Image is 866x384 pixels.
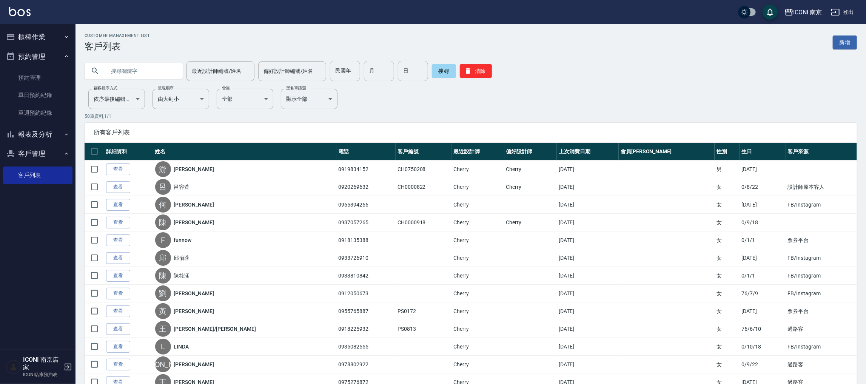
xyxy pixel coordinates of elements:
[106,199,130,211] a: 查看
[336,160,396,178] td: 0919834152
[715,178,740,196] td: 女
[174,236,192,244] a: funnow
[715,267,740,285] td: 女
[155,232,171,248] div: F
[106,270,130,282] a: 查看
[174,307,214,315] a: [PERSON_NAME]
[6,359,21,375] img: Person
[174,201,214,208] a: [PERSON_NAME]
[504,160,557,178] td: Cherry
[336,178,396,196] td: 0920269632
[451,143,504,160] th: 最近設計師
[85,33,150,38] h2: Customer Management List
[85,41,150,52] h3: 客戶列表
[155,268,171,284] div: 陳
[786,267,857,285] td: FB/Instagram
[557,160,619,178] td: [DATE]
[3,47,72,66] button: 預約管理
[451,214,504,231] td: Cherry
[174,254,190,262] a: 邱怡蓉
[106,305,130,317] a: 查看
[336,338,396,356] td: 0935082555
[396,143,451,160] th: 客戶編號
[715,356,740,373] td: 女
[106,163,130,175] a: 查看
[740,160,786,178] td: [DATE]
[740,231,786,249] td: 0/1/1
[106,181,130,193] a: 查看
[396,302,451,320] td: PS0172
[3,69,72,86] a: 預約管理
[786,356,857,373] td: 過路客
[106,341,130,353] a: 查看
[104,143,153,160] th: 詳細資料
[155,197,171,213] div: 何
[432,64,456,78] button: 搜尋
[3,27,72,47] button: 櫃檯作業
[155,214,171,230] div: 陳
[504,143,557,160] th: 偏好設計師
[153,89,209,109] div: 由大到小
[715,338,740,356] td: 女
[781,5,825,20] button: ICONI 南京
[715,285,740,302] td: 女
[557,196,619,214] td: [DATE]
[336,285,396,302] td: 0912050673
[786,338,857,356] td: FB/Instagram
[740,302,786,320] td: [DATE]
[9,7,31,16] img: Logo
[336,267,396,285] td: 0933810842
[740,338,786,356] td: 0/10/18
[106,323,130,335] a: 查看
[786,249,857,267] td: FB/Instagram
[155,321,171,337] div: 王
[794,8,822,17] div: ICONI 南京
[715,160,740,178] td: 男
[557,143,619,160] th: 上次消費日期
[786,178,857,196] td: 設計師原本客人
[715,214,740,231] td: 女
[786,302,857,320] td: 票券平台
[174,325,256,333] a: [PERSON_NAME]/[PERSON_NAME]
[336,231,396,249] td: 0918135388
[336,249,396,267] td: 0933726910
[451,267,504,285] td: Cherry
[23,356,62,371] h5: ICONI 南京店家
[786,320,857,338] td: 過路客
[3,167,72,184] a: 客戶列表
[740,196,786,214] td: [DATE]
[715,143,740,160] th: 性別
[222,85,230,91] label: 會員
[557,285,619,302] td: [DATE]
[451,356,504,373] td: Cherry
[3,144,72,163] button: 客戶管理
[155,339,171,355] div: L
[786,143,857,160] th: 客戶來源
[715,302,740,320] td: 女
[174,272,190,279] a: 陳筱涵
[174,165,214,173] a: [PERSON_NAME]
[460,64,492,78] button: 清除
[557,231,619,249] td: [DATE]
[715,320,740,338] td: 女
[106,61,177,81] input: 搜尋關鍵字
[740,356,786,373] td: 0/9/22
[174,343,189,350] a: LINDA
[786,285,857,302] td: FB/Instagram
[557,320,619,338] td: [DATE]
[451,320,504,338] td: Cherry
[3,104,72,122] a: 單週預約紀錄
[740,285,786,302] td: 76/7/9
[3,125,72,144] button: 報表及分析
[336,143,396,160] th: 電話
[451,160,504,178] td: Cherry
[396,178,451,196] td: CH0000822
[504,214,557,231] td: Cherry
[174,219,214,226] a: [PERSON_NAME]
[451,178,504,196] td: Cherry
[740,143,786,160] th: 生日
[281,89,337,109] div: 顯示全部
[286,85,306,91] label: 黑名單篩選
[557,214,619,231] td: [DATE]
[217,89,273,109] div: 全部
